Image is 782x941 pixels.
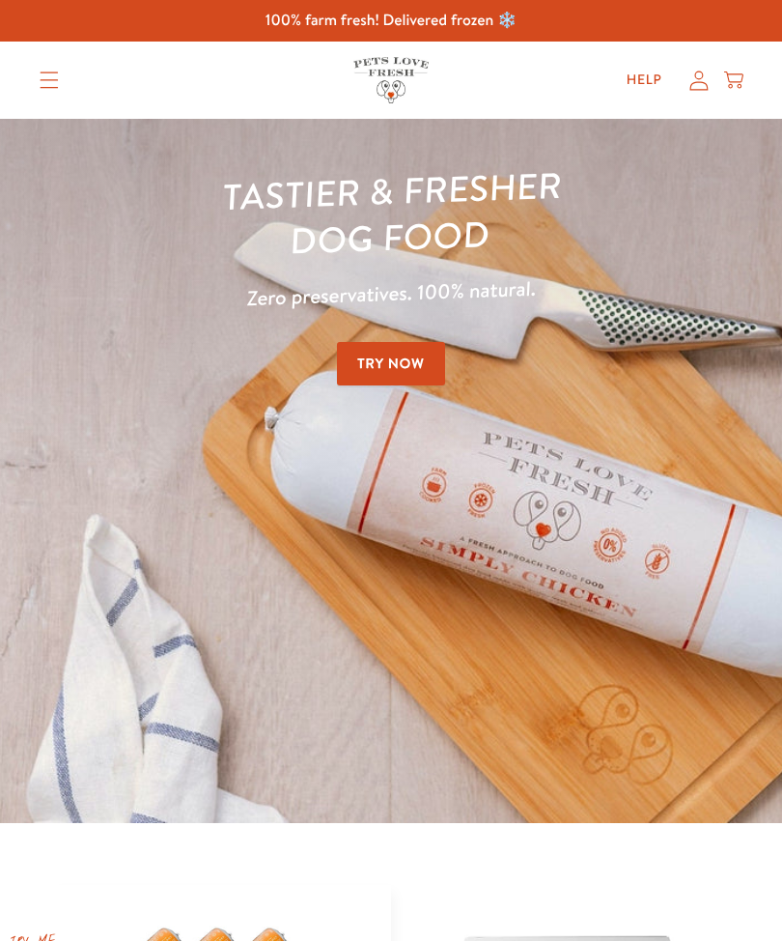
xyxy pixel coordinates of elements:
[37,156,745,273] h1: Tastier & fresher dog food
[337,342,445,385] a: Try Now
[39,265,744,324] p: Zero preservatives. 100% natural.
[353,57,429,102] img: Pets Love Fresh
[611,61,678,100] a: Help
[24,56,74,104] summary: Translation missing: en.sections.header.menu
